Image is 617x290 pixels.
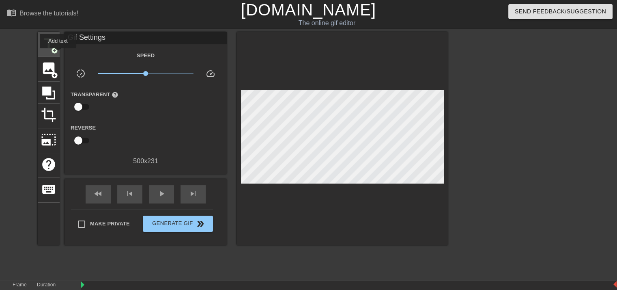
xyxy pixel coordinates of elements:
span: speed [206,69,215,78]
label: Duration [37,283,56,288]
div: Browse the tutorials! [19,10,78,17]
span: fast_rewind [93,189,103,199]
a: Browse the tutorials! [6,8,78,20]
span: Make Private [90,220,130,228]
span: Generate Gif [146,219,210,229]
span: title [41,36,56,51]
span: play_arrow [157,189,166,199]
label: Transparent [71,91,118,99]
span: keyboard [41,182,56,197]
span: slow_motion_video [76,69,86,78]
div: 500 x 231 [64,156,227,166]
label: Speed [137,52,155,60]
a: [DOMAIN_NAME] [241,1,376,19]
img: bound-end.png [613,281,617,288]
div: Gif Settings [64,32,227,44]
span: help [41,157,56,172]
span: add_circle [51,47,58,54]
span: image [41,61,56,76]
label: Reverse [71,124,96,132]
span: help [112,91,118,98]
button: Send Feedback/Suggestion [508,4,613,19]
span: skip_next [188,189,198,199]
span: skip_previous [125,189,135,199]
span: add_circle [51,72,58,79]
div: The online gif editor [210,18,444,28]
span: double_arrow [196,219,205,229]
button: Generate Gif [143,216,213,232]
span: Send Feedback/Suggestion [515,6,606,17]
span: crop [41,107,56,123]
span: menu_book [6,8,16,17]
span: photo_size_select_large [41,132,56,147]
